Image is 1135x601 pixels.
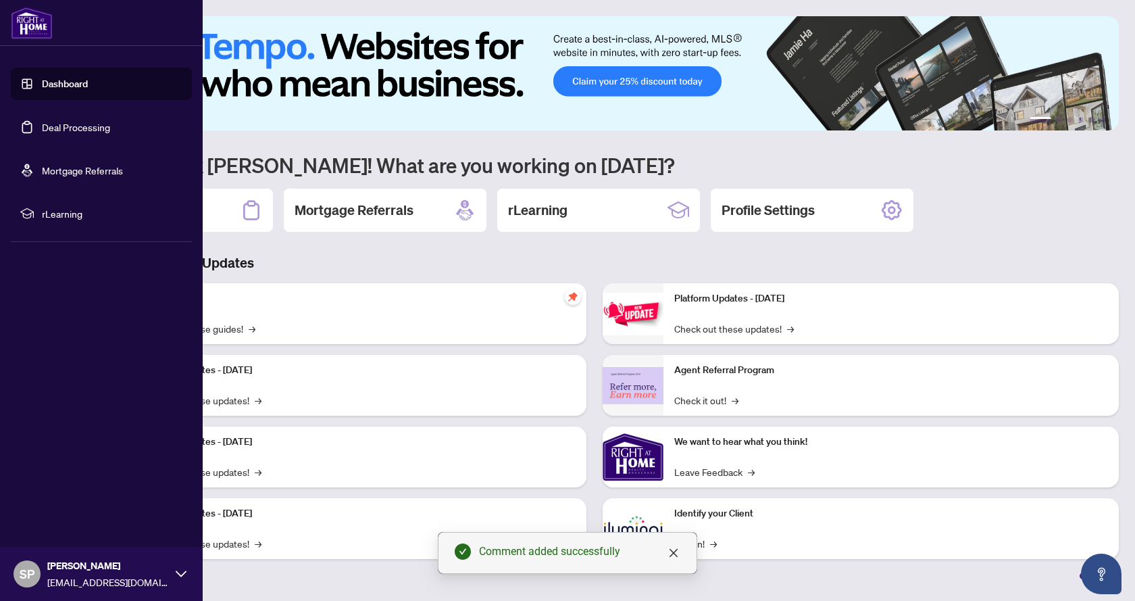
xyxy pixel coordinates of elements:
[455,544,471,560] span: check-circle
[142,435,576,450] p: Platform Updates - [DATE]
[142,363,576,378] p: Platform Updates - [DATE]
[674,435,1108,450] p: We want to hear what you think!
[603,367,663,404] img: Agent Referral Program
[70,152,1119,178] h1: Welcome back [PERSON_NAME]! What are you working on [DATE]?
[479,544,680,560] div: Comment added successfully
[142,506,576,521] p: Platform Updates - [DATE]
[603,498,663,559] img: Identify your Client
[1057,117,1062,122] button: 2
[1030,117,1051,122] button: 1
[674,363,1108,378] p: Agent Referral Program
[11,7,53,39] img: logo
[47,575,169,590] span: [EMAIL_ADDRESS][DOMAIN_NAME]
[295,201,413,220] h2: Mortgage Referrals
[42,121,110,133] a: Deal Processing
[70,16,1119,130] img: Slide 0
[249,321,255,336] span: →
[565,289,581,305] span: pushpin
[255,464,261,479] span: →
[142,291,576,306] p: Self-Help
[787,321,794,336] span: →
[666,546,681,560] a: Close
[674,393,738,408] a: Check it out!→
[674,321,794,336] a: Check out these updates!→
[1081,554,1121,594] button: Open asap
[1089,117,1094,122] button: 5
[42,206,182,221] span: rLearning
[674,291,1108,306] p: Platform Updates - [DATE]
[1078,117,1084,122] button: 4
[668,548,679,558] span: close
[710,536,717,551] span: →
[255,393,261,408] span: →
[1100,117,1105,122] button: 6
[42,164,123,176] a: Mortgage Referrals
[603,427,663,487] img: We want to hear what you think!
[722,201,815,220] h2: Profile Settings
[508,201,567,220] h2: rLearning
[47,558,169,573] span: [PERSON_NAME]
[42,78,88,90] a: Dashboard
[1067,117,1073,122] button: 3
[748,464,755,479] span: →
[674,464,755,479] a: Leave Feedback→
[732,393,738,408] span: →
[70,254,1119,272] h3: Brokerage & Industry Updates
[674,506,1108,521] p: Identify your Client
[255,536,261,551] span: →
[20,564,34,583] span: SP
[603,293,663,335] img: Platform Updates - June 23, 2025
